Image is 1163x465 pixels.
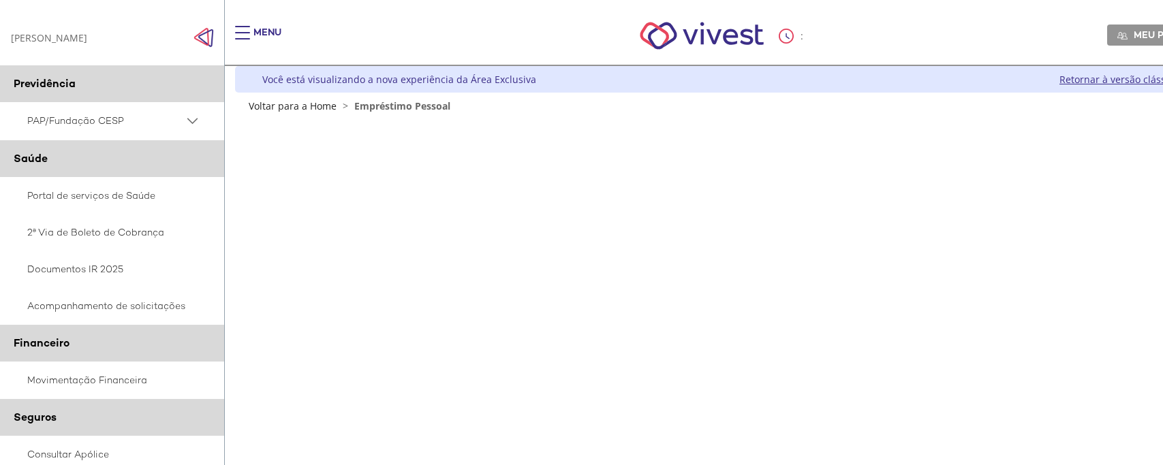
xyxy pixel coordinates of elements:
img: Vivest [625,7,779,65]
a: Voltar para a Home [249,99,337,112]
span: > [339,99,352,112]
span: PAP/Fundação CESP [27,112,184,129]
span: Empréstimo Pessoal [354,99,450,112]
div: [PERSON_NAME] [11,31,87,44]
div: : [779,29,806,44]
span: Seguros [14,410,57,424]
span: Click to close side navigation. [193,27,214,48]
img: Meu perfil [1117,31,1128,41]
span: Previdência [14,76,76,91]
span: Saúde [14,151,48,165]
span: Financeiro [14,336,69,350]
div: Menu [253,26,281,53]
img: Fechar menu [193,27,214,48]
div: Você está visualizando a nova experiência da Área Exclusiva [262,73,536,86]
